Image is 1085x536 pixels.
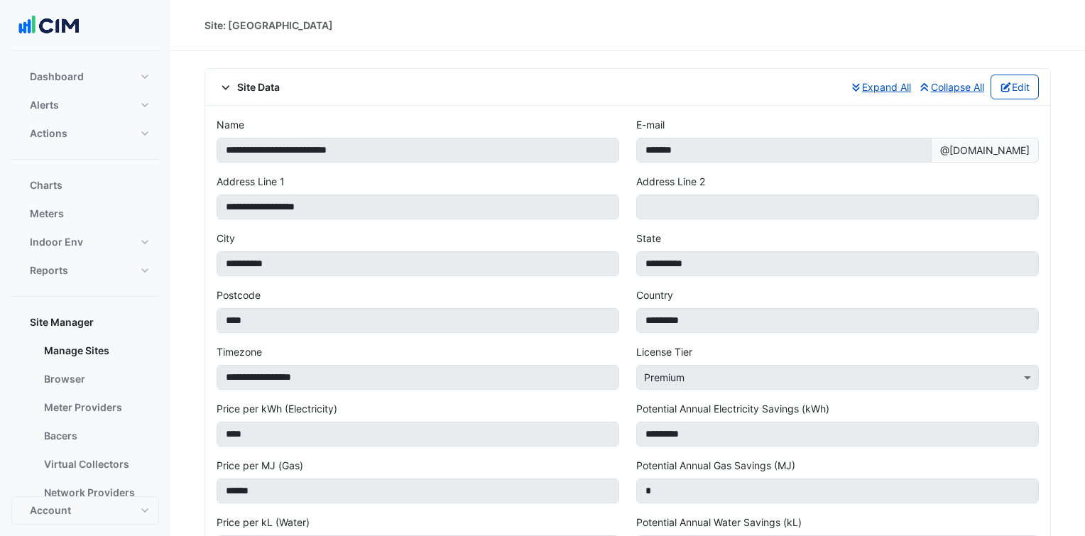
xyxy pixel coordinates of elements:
span: Dashboard [30,70,84,84]
a: Network Providers [33,478,159,507]
span: Charts [30,178,62,192]
span: Site Data [217,80,280,94]
button: Site Manager [11,308,159,337]
span: Reports [30,263,68,278]
label: Timezone [217,344,262,359]
a: Manage Sites [33,337,159,365]
button: Edit [991,75,1040,99]
label: Name [217,117,244,132]
span: Meters [30,207,64,221]
button: Expand All [849,75,912,99]
span: Site Manager [30,315,94,329]
span: Actions [30,126,67,141]
label: Price per MJ (Gas) [217,458,303,473]
a: Meter Providers [33,393,159,422]
button: Dashboard [11,62,159,91]
label: Potential Annual Gas Savings (MJ) [636,458,795,473]
button: Charts [11,171,159,199]
label: Potential Annual Water Savings (kL) [636,515,802,530]
label: State [636,231,661,246]
button: Collapse All [917,75,985,99]
span: Indoor Env [30,235,83,249]
label: Address Line 2 [636,174,705,189]
span: @[DOMAIN_NAME] [931,138,1039,163]
label: Price per kWh (Electricity) [217,401,337,416]
label: Potential Annual Electricity Savings (kWh) [636,401,829,416]
label: License Tier [636,344,692,359]
label: Price per kL (Water) [217,515,310,530]
button: Indoor Env [11,228,159,256]
button: Reports [11,256,159,285]
label: Address Line 1 [217,174,285,189]
a: Virtual Collectors [33,450,159,478]
div: Site: [GEOGRAPHIC_DATA] [205,18,333,33]
button: Actions [11,119,159,148]
a: Browser [33,365,159,393]
label: E-mail [636,117,665,132]
span: Account [30,503,71,518]
button: Account [11,496,159,525]
span: Alerts [30,98,59,112]
img: Company Logo [17,11,81,40]
label: Postcode [217,288,261,302]
label: City [217,231,235,246]
label: Country [636,288,673,302]
a: Bacers [33,422,159,450]
button: Alerts [11,91,159,119]
button: Meters [11,199,159,228]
